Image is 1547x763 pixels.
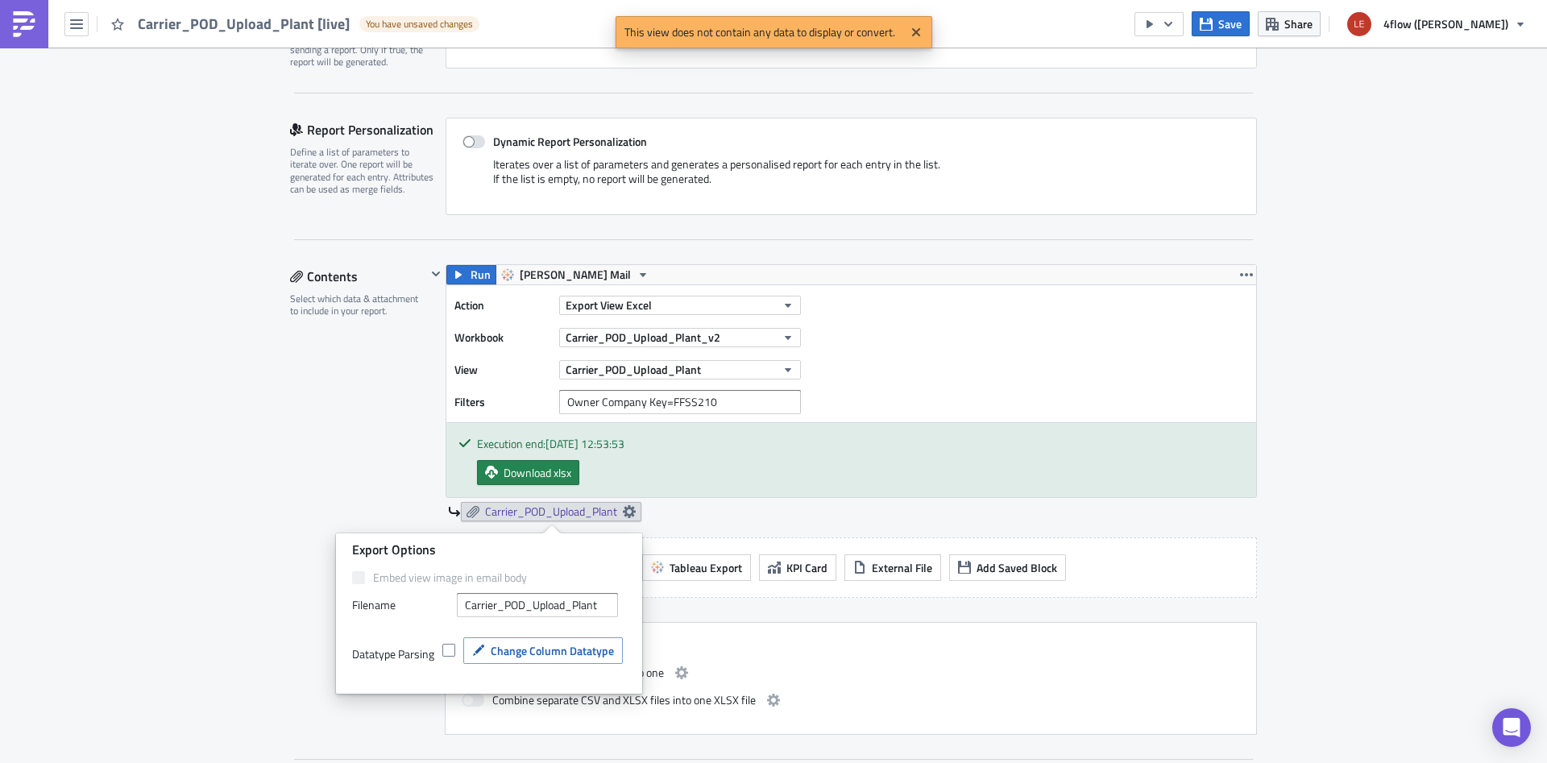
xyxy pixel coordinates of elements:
div: Export Options [352,541,626,558]
span: Export View Excel [566,296,652,313]
img: Avatar [1346,10,1373,38]
button: External File [844,554,941,581]
div: Open Intercom Messenger [1492,708,1531,747]
span: Carrier_POD_Upload_Plant [566,361,701,378]
span: [PERSON_NAME] Mail [520,265,631,284]
strong: Dynamic Report Personalization [493,133,647,150]
label: Filenam﻿e [352,593,449,617]
button: Export View Excel [559,296,801,315]
body: Rich Text Area. Press ALT-0 for help. [6,6,769,19]
div: Select which data & attachment to include in your report. [290,292,426,317]
button: Share [1258,11,1321,36]
span: Combine separate CSV and XLSX files into one XLSX file [492,690,756,710]
button: [PERSON_NAME] Mail [496,265,655,284]
span: This view does not contain any data to display or convert. [616,16,904,48]
label: Filters [454,390,551,414]
img: PushMetrics [11,11,37,37]
div: Define a list of parameters to iterate over. One report will be generated for each entry. Attribu... [290,146,435,196]
span: Change Column Datatype [491,642,614,659]
span: You have unsaved changes [366,18,473,31]
span: Add Saved Block [977,559,1057,576]
button: KPI Card [759,554,836,581]
button: Change Column Datatype [463,637,623,664]
input: workbook_name [457,593,618,617]
div: Optionally, perform a condition check before generating and sending a report. Only if true, the r... [290,19,435,68]
span: External File [872,559,932,576]
button: Save [1192,11,1250,36]
button: Hide content [426,264,446,284]
input: Filter1=Value1&... [559,390,801,414]
label: Additional Options [462,639,1240,653]
label: Embed view image in email body [352,570,626,585]
span: Carrier_POD_Upload_Plant [485,504,617,519]
div: Datatype Parsing [352,647,434,661]
span: Carrier_POD_Upload_Plant_v2 [566,329,720,346]
button: Add Saved Block [949,554,1066,581]
button: Run [446,265,496,284]
div: Report Personalization [290,118,446,142]
div: Contents [290,264,426,288]
button: Carrier_POD_Upload_Plant [559,360,801,379]
div: Iterates over a list of parameters and generates a personalised report for each entry in the list... [462,157,1240,198]
span: Run [471,265,491,284]
button: Close [904,20,928,44]
button: 4flow ([PERSON_NAME]) [1338,6,1535,42]
label: Workbook [454,326,551,350]
span: Carrier_POD_Upload_Plant [live] [138,15,351,33]
div: Execution end: [DATE] 12:53:53 [477,435,1244,452]
span: KPI Card [786,559,827,576]
label: Action [454,293,551,317]
a: Carrier_POD_Upload_Plant [461,502,641,521]
span: Share [1284,15,1313,32]
span: Save [1218,15,1242,32]
label: View [454,358,551,382]
span: 4flow ([PERSON_NAME]) [1383,15,1508,32]
a: Download xlsx [477,460,579,485]
button: Carrier_POD_Upload_Plant_v2 [559,328,801,347]
span: Download xlsx [504,464,571,481]
button: Tableau Export [642,554,751,581]
span: Tableau Export [670,559,742,576]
